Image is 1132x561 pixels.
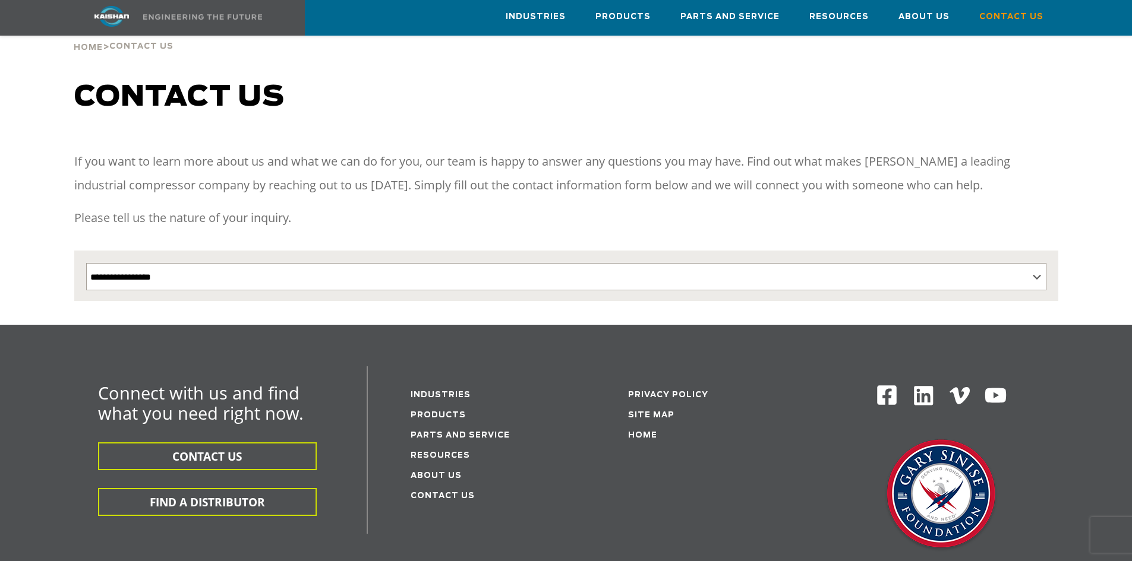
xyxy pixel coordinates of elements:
[680,10,780,24] span: Parts and Service
[680,1,780,33] a: Parts and Service
[143,14,262,20] img: Engineering the future
[628,391,708,399] a: Privacy Policy
[950,387,970,404] img: Vimeo
[411,432,510,439] a: Parts and service
[411,492,475,500] a: Contact Us
[912,384,935,407] img: Linkedin
[876,384,898,406] img: Facebook
[98,488,317,516] button: FIND A DISTRIBUTOR
[74,42,103,52] a: Home
[595,1,651,33] a: Products
[898,1,950,33] a: About Us
[411,472,462,480] a: About Us
[74,44,103,52] span: Home
[98,442,317,470] button: CONTACT US
[506,10,566,24] span: Industries
[74,83,285,112] span: Contact us
[411,391,471,399] a: Industries
[109,43,174,50] span: Contact Us
[411,452,470,459] a: Resources
[898,10,950,24] span: About Us
[979,1,1043,33] a: Contact Us
[809,1,869,33] a: Resources
[506,1,566,33] a: Industries
[979,10,1043,24] span: Contact Us
[628,432,657,439] a: Home
[411,411,466,419] a: Products
[628,411,674,419] a: Site Map
[98,381,304,424] span: Connect with us and find what you need right now.
[67,6,156,27] img: kaishan logo
[809,10,869,24] span: Resources
[984,384,1007,407] img: Youtube
[74,206,1058,230] p: Please tell us the nature of your inquiry.
[74,150,1058,197] p: If you want to learn more about us and what we can do for you, our team is happy to answer any qu...
[595,10,651,24] span: Products
[882,436,1001,554] img: Gary Sinise Foundation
